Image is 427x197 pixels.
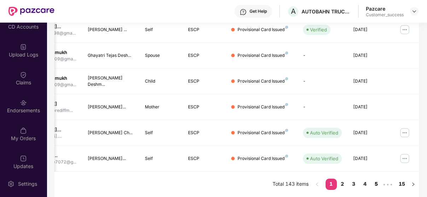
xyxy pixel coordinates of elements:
[337,179,348,190] li: 2
[399,153,410,164] img: manageButton
[8,7,54,16] img: New Pazcare Logo
[20,127,27,134] img: svg+xml;base64,PHN2ZyBpZD0iTXlfT3JkZXJzIiBkYXRhLW5hbWU9Ik15IE9yZGVycyIgeG1sbnM9Imh0dHA6Ly93d3cudz...
[20,99,27,106] img: svg+xml;base64,PHN2ZyBpZD0iRW5kb3JzZW1lbnRzIiB4bWxucz0iaHR0cDovL3d3dy53My5vcmcvMjAwMC9zdmciIHdpZH...
[353,104,385,111] div: [DATE]
[250,8,267,14] div: Get Help
[88,75,134,88] div: [PERSON_NAME] Deshm...
[285,52,288,54] img: svg+xml;base64,PHN2ZyB4bWxucz0iaHR0cDovL3d3dy53My5vcmcvMjAwMC9zdmciIHdpZHRoPSI4IiBoZWlnaHQ9IjgiIH...
[359,179,371,189] a: 4
[188,104,220,111] div: ESCP
[238,52,288,59] div: Provisional Card Issued
[238,78,288,85] div: Provisional Card Issued
[88,52,134,59] div: Ghayatri Tejas Desh...
[310,129,338,136] div: Auto Verified
[188,78,220,85] div: ESCP
[353,26,385,33] div: [DATE]
[311,179,323,190] li: Previous Page
[310,26,327,33] div: Verified
[302,8,351,15] div: AUTOBAHN TRUCKING
[145,78,177,85] div: Child
[188,155,220,162] div: ESCP
[273,179,309,190] li: Total 143 items
[188,52,220,59] div: ESCP
[396,179,408,190] li: 15
[285,103,288,106] img: svg+xml;base64,PHN2ZyB4bWxucz0iaHR0cDovL3d3dy53My5vcmcvMjAwMC9zdmciIHdpZHRoPSI4IiBoZWlnaHQ9IjgiIH...
[353,130,385,136] div: [DATE]
[145,130,177,136] div: Self
[285,77,288,80] img: svg+xml;base64,PHN2ZyB4bWxucz0iaHR0cDovL3d3dy53My5vcmcvMjAwMC9zdmciIHdpZHRoPSI4IiBoZWlnaHQ9IjgiIH...
[238,104,288,111] div: Provisional Card Issued
[291,7,296,16] span: A
[88,130,134,136] div: [PERSON_NAME] Ch...
[188,130,220,136] div: ESCP
[88,155,134,162] div: [PERSON_NAME]...
[238,26,288,33] div: Provisional Card Issued
[297,43,347,68] td: -
[411,182,415,186] span: right
[240,8,247,16] img: svg+xml;base64,PHN2ZyBpZD0iSGVscC0zMngzMiIgeG1sbnM9Imh0dHA6Ly93d3cudzMub3JnLzIwMDAvc3ZnIiB3aWR0aD...
[7,180,14,187] img: svg+xml;base64,PHN2ZyBpZD0iU2V0dGluZy0yMHgyMCIgeG1sbnM9Imh0dHA6Ly93d3cudzMub3JnLzIwMDAvc3ZnIiB3aW...
[20,43,27,50] img: svg+xml;base64,PHN2ZyBpZD0iVXBsb2FkX0xvZ3MiIGRhdGEtbmFtZT0iVXBsb2FkIExvZ3MiIHhtbG5zPSJodHRwOi8vd3...
[285,155,288,157] img: svg+xml;base64,PHN2ZyB4bWxucz0iaHR0cDovL3d3dy53My5vcmcvMjAwMC9zdmciIHdpZHRoPSI4IiBoZWlnaHQ9IjgiIH...
[20,155,27,162] img: svg+xml;base64,PHN2ZyBpZD0iVXBkYXRlZCIgeG1sbnM9Imh0dHA6Ly93d3cudzMub3JnLzIwMDAvc3ZnIiB3aWR0aD0iMj...
[382,179,393,190] span: •••
[326,179,337,190] li: 1
[285,26,288,29] img: svg+xml;base64,PHN2ZyB4bWxucz0iaHR0cDovL3d3dy53My5vcmcvMjAwMC9zdmciIHdpZHRoPSI4IiBoZWlnaHQ9IjgiIH...
[371,179,382,189] a: 5
[371,179,382,190] li: 5
[20,71,27,78] img: svg+xml;base64,PHN2ZyBpZD0iQ2xhaW0iIHhtbG5zPSJodHRwOi8vd3d3LnczLm9yZy8yMDAwL3N2ZyIgd2lkdGg9IjIwIi...
[399,24,410,35] img: manageButton
[382,179,393,190] li: Next 5 Pages
[297,68,347,94] td: -
[396,179,408,189] a: 15
[88,104,134,111] div: [PERSON_NAME]...
[348,179,359,189] a: 3
[88,26,134,33] div: [PERSON_NAME] ...
[188,26,220,33] div: ESCP
[145,104,177,111] div: Mother
[16,180,39,187] div: Settings
[353,155,385,162] div: [DATE]
[315,182,319,186] span: left
[411,8,417,14] img: svg+xml;base64,PHN2ZyBpZD0iRHJvcGRvd24tMzJ4MzIiIHhtbG5zPSJodHRwOi8vd3d3LnczLm9yZy8yMDAwL3N2ZyIgd2...
[297,94,347,120] td: -
[145,26,177,33] div: Self
[145,52,177,59] div: Spouse
[408,179,419,190] li: Next Page
[399,127,410,138] img: manageButton
[366,12,404,18] div: Customer_success
[310,155,338,162] div: Auto Verified
[238,155,288,162] div: Provisional Card Issued
[353,52,385,59] div: [DATE]
[238,130,288,136] div: Provisional Card Issued
[145,155,177,162] div: Self
[348,179,359,190] li: 3
[359,179,371,190] li: 4
[285,129,288,132] img: svg+xml;base64,PHN2ZyB4bWxucz0iaHR0cDovL3d3dy53My5vcmcvMjAwMC9zdmciIHdpZHRoPSI4IiBoZWlnaHQ9IjgiIH...
[326,179,337,189] a: 1
[366,5,404,12] div: Pazcare
[353,78,385,85] div: [DATE]
[408,179,419,190] button: right
[337,179,348,189] a: 2
[311,179,323,190] button: left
